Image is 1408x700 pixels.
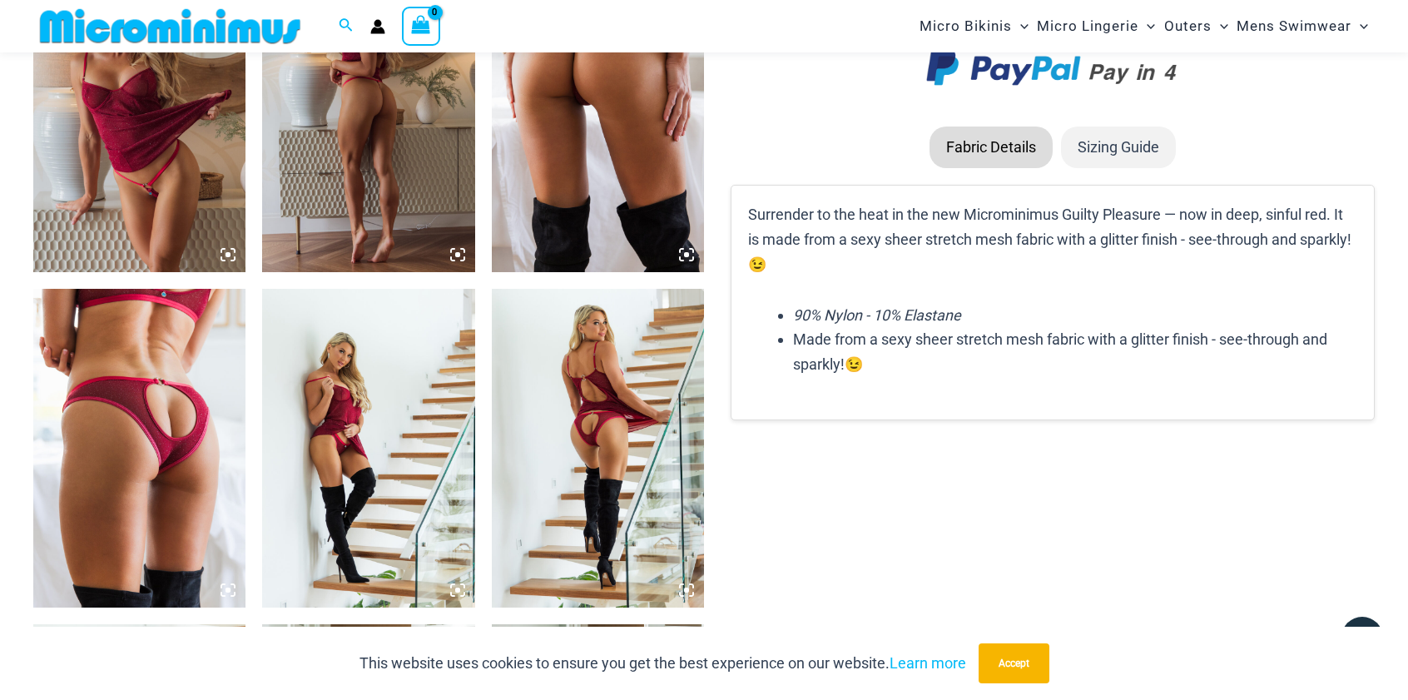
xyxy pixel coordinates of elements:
nav: Site Navigation [913,2,1375,50]
p: This website uses cookies to ensure you get the best experience on our website. [359,651,966,676]
span: Micro Bikinis [920,5,1012,47]
span: Menu Toggle [1012,5,1029,47]
span: Mens Swimwear [1237,5,1351,47]
a: OutersMenu ToggleMenu Toggle [1160,5,1232,47]
button: Accept [979,643,1049,683]
img: Guilty Pleasures Red 1260 Slip 6045 Thong [262,289,474,608]
img: Guilty Pleasures Red 1260 Slip 6045 Thong [492,289,704,608]
img: Guilty Pleasures Red 6045 Thong [33,289,245,608]
a: Learn more [890,654,966,672]
span: 😉 [845,355,863,373]
li: Fabric Details [930,127,1053,168]
em: 90% Nylon - 10% Elastane [793,306,961,324]
li: Sizing Guide [1061,127,1176,168]
span: Menu Toggle [1138,5,1155,47]
a: Mens SwimwearMenu ToggleMenu Toggle [1232,5,1372,47]
p: Surrender to the heat in the new Microminimus Guilty Pleasure — now in deep, sinful red. It is ma... [748,202,1357,276]
span: Menu Toggle [1212,5,1228,47]
a: View Shopping Cart, empty [402,7,440,45]
span: Outers [1164,5,1212,47]
a: Micro BikinisMenu ToggleMenu Toggle [915,5,1033,47]
span: Micro Lingerie [1037,5,1138,47]
a: Search icon link [339,16,354,37]
span: Menu Toggle [1351,5,1368,47]
a: Account icon link [370,19,385,34]
a: Micro LingerieMenu ToggleMenu Toggle [1033,5,1159,47]
img: MM SHOP LOGO FLAT [33,7,307,45]
li: Made from a sexy sheer stretch mesh fabric with a glitter finish - see-through and sparkly! [793,327,1357,376]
